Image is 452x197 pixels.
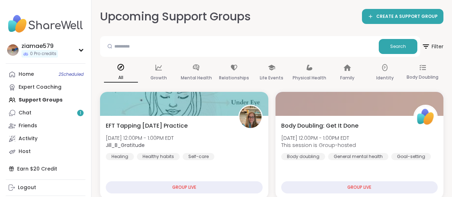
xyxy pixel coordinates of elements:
div: Healing [106,153,134,160]
img: ShareWell Nav Logo [6,11,85,36]
p: Body Doubling [407,73,438,82]
div: Activity [19,135,38,142]
a: Expert Coaching [6,81,85,94]
button: Search [379,39,417,54]
div: GROUP LIVE [106,181,263,193]
div: Host [19,148,31,155]
div: Healthy habits [137,153,180,160]
a: Logout [6,181,85,194]
div: Home [19,71,34,78]
p: Life Events [260,74,283,82]
p: Relationships [219,74,249,82]
span: Search [390,43,406,50]
div: Earn $20 Credit [6,162,85,175]
span: CREATE A SUPPORT GROUP [376,14,438,20]
span: Body Doubling: Get It Done [281,122,358,130]
span: 1 [80,110,81,116]
p: Mental Health [181,74,212,82]
a: Chat1 [6,107,85,119]
a: Friends [6,119,85,132]
a: Home2Scheduled [6,68,85,81]
div: Friends [19,122,37,129]
div: Body doubling [281,153,325,160]
div: Goal-setting [391,153,431,160]
span: [DATE] 12:00PM - 1:00PM EDT [106,134,174,142]
div: Logout [18,184,36,191]
a: CREATE A SUPPORT GROUP [362,9,443,24]
img: ziamae579 [7,44,19,56]
div: GROUP LIVE [281,181,438,193]
span: Filter [422,38,443,55]
div: ziamae579 [21,42,58,50]
h2: Upcoming Support Groups [100,9,251,25]
p: Growth [150,74,167,82]
img: Jill_B_Gratitude [239,106,262,128]
button: Filter [422,36,443,57]
div: Chat [19,109,31,117]
p: Identity [376,74,394,82]
b: Jill_B_Gratitude [106,142,145,149]
a: Activity [6,132,85,145]
p: Family [340,74,354,82]
p: All [104,73,138,83]
span: This session is Group-hosted [281,142,356,149]
span: EFT Tapping [DATE] Practice [106,122,188,130]
img: ShareWell [414,106,437,128]
span: 0 Pro credits [30,51,56,57]
div: Expert Coaching [19,84,61,91]
span: [DATE] 12:00PM - 1:00PM EDT [281,134,356,142]
p: Physical Health [293,74,326,82]
div: Self-care [183,153,214,160]
a: Host [6,145,85,158]
div: General mental health [328,153,388,160]
span: 2 Scheduled [59,72,84,77]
